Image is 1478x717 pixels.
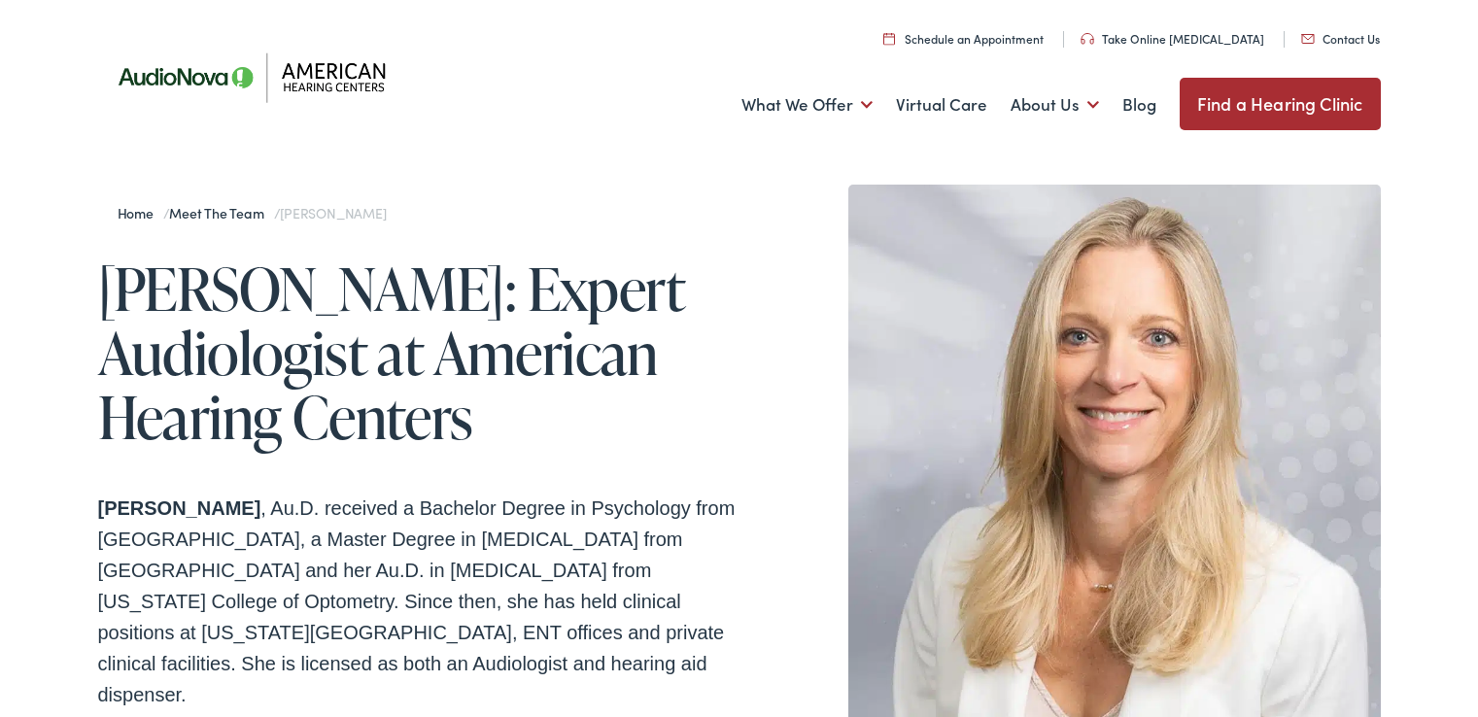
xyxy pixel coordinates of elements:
[741,69,873,141] a: What We Offer
[169,203,273,222] a: Meet the Team
[883,30,1044,47] a: Schedule an Appointment
[1301,30,1380,47] a: Contact Us
[883,32,895,45] img: utility icon
[118,203,163,222] a: Home
[98,493,739,710] p: , Au.D. received a Bachelor Degree in Psychology from [GEOGRAPHIC_DATA], a Master Degree in [MEDI...
[1011,69,1099,141] a: About Us
[896,69,987,141] a: Virtual Care
[1122,69,1156,141] a: Blog
[118,203,387,222] span: / /
[280,203,386,222] span: [PERSON_NAME]
[1081,30,1264,47] a: Take Online [MEDICAL_DATA]
[98,256,739,449] h1: [PERSON_NAME]: Expert Audiologist at American Hearing Centers
[1180,78,1381,130] a: Find a Hearing Clinic
[98,497,261,519] strong: [PERSON_NAME]
[1081,33,1094,45] img: utility icon
[1301,34,1315,44] img: utility icon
